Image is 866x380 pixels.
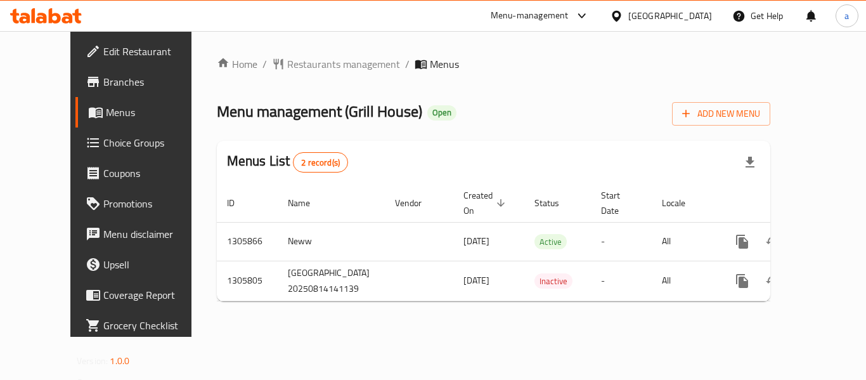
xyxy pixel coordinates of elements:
[463,272,489,289] span: [DATE]
[682,106,760,122] span: Add New Menu
[103,74,205,89] span: Branches
[103,318,205,333] span: Grocery Checklist
[103,44,205,59] span: Edit Restaurant
[294,157,347,169] span: 2 record(s)
[217,56,770,72] nav: breadcrumb
[534,273,572,289] div: Inactive
[717,184,859,223] th: Actions
[262,56,267,72] li: /
[491,8,569,23] div: Menu-management
[75,158,215,188] a: Coupons
[735,147,765,178] div: Export file
[288,195,326,211] span: Name
[75,280,215,310] a: Coverage Report
[103,257,205,272] span: Upsell
[427,107,456,118] span: Open
[227,195,251,211] span: ID
[103,135,205,150] span: Choice Groups
[287,56,400,72] span: Restaurants management
[217,97,422,126] span: Menu management ( Grill House )
[75,188,215,219] a: Promotions
[758,226,788,257] button: Change Status
[217,184,859,301] table: enhanced table
[293,152,348,173] div: Total records count
[601,188,637,218] span: Start Date
[75,310,215,341] a: Grocery Checklist
[534,274,572,289] span: Inactive
[628,9,712,23] div: [GEOGRAPHIC_DATA]
[430,56,459,72] span: Menus
[75,128,215,158] a: Choice Groups
[272,56,400,72] a: Restaurants management
[110,353,129,369] span: 1.0.0
[75,97,215,128] a: Menus
[75,219,215,249] a: Menu disclaimer
[75,67,215,97] a: Branches
[103,287,205,303] span: Coverage Report
[106,105,205,120] span: Menus
[395,195,438,211] span: Vendor
[534,195,576,211] span: Status
[662,195,702,211] span: Locale
[77,353,108,369] span: Version:
[103,226,205,242] span: Menu disclaimer
[672,102,770,126] button: Add New Menu
[844,9,849,23] span: a
[427,105,456,121] div: Open
[405,56,410,72] li: /
[758,266,788,296] button: Change Status
[227,152,348,173] h2: Menus List
[534,235,567,249] span: Active
[75,36,215,67] a: Edit Restaurant
[727,226,758,257] button: more
[652,261,717,301] td: All
[217,261,278,301] td: 1305805
[463,233,489,249] span: [DATE]
[217,56,257,72] a: Home
[278,261,385,301] td: [GEOGRAPHIC_DATA] 20250814141139
[103,166,205,181] span: Coupons
[278,222,385,261] td: Neww
[591,222,652,261] td: -
[591,261,652,301] td: -
[652,222,717,261] td: All
[103,196,205,211] span: Promotions
[463,188,509,218] span: Created On
[727,266,758,296] button: more
[75,249,215,280] a: Upsell
[217,222,278,261] td: 1305866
